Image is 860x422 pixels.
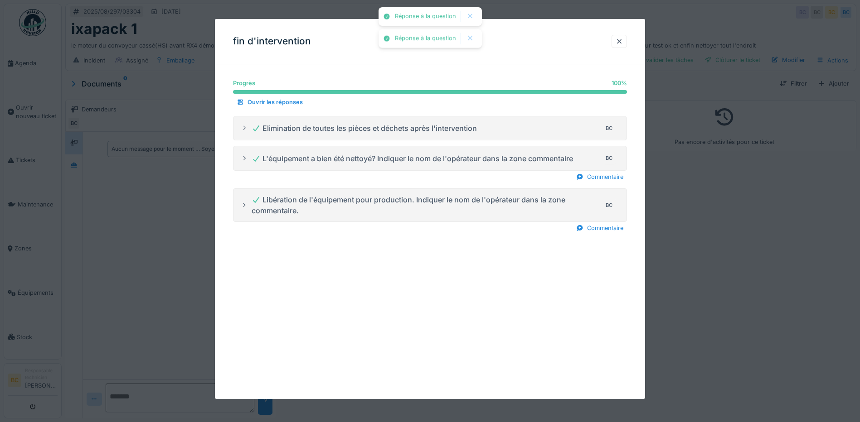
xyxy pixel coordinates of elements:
[233,90,627,94] progress: 100 %
[237,192,623,218] summary: Libération de l'équipement pour production. Indiquer le nom de l'opérateur dans la zone commentai...
[237,120,623,137] summary: Elimination de toutes les pièces et déchets après l'interventionBC
[573,222,627,234] div: Commentaire
[603,152,616,165] div: BC
[252,194,599,216] div: Libération de l'équipement pour production. Indiquer le nom de l'opérateur dans la zone commentaire.
[603,122,616,134] div: BC
[395,13,456,20] div: Réponse à la question
[573,171,627,183] div: Commentaire
[233,79,255,87] div: Progrès
[612,79,627,87] div: 100 %
[252,153,573,164] div: L'équipement a bien été nettoyé? Indiquer le nom de l'opérateur dans la zone commentaire
[395,35,456,43] div: Réponse à la question
[603,199,616,211] div: BC
[237,150,623,167] summary: L'équipement a bien été nettoyé? Indiquer le nom de l'opérateur dans la zone commentaireBC
[233,36,311,47] h3: fin d'intervention
[252,123,477,134] div: Elimination de toutes les pièces et déchets après l'intervention
[233,96,306,108] div: Ouvrir les réponses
